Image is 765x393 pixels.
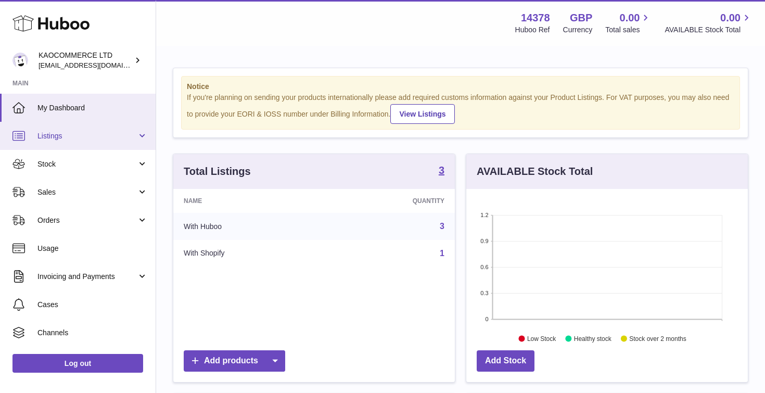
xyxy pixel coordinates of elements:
[37,244,148,253] span: Usage
[37,187,137,197] span: Sales
[325,189,455,213] th: Quantity
[187,82,734,92] strong: Notice
[574,335,612,342] text: Healthy stock
[173,213,325,240] td: With Huboo
[390,104,454,124] a: View Listings
[515,25,550,35] div: Huboo Ref
[37,300,148,310] span: Cases
[605,25,652,35] span: Total sales
[521,11,550,25] strong: 14378
[480,264,488,270] text: 0.6
[480,212,488,218] text: 1.2
[173,189,325,213] th: Name
[440,249,444,258] a: 1
[665,25,753,35] span: AVAILABLE Stock Total
[439,165,444,175] strong: 3
[37,159,137,169] span: Stock
[187,93,734,124] div: If you're planning on sending your products internationally please add required customs informati...
[37,272,137,282] span: Invoicing and Payments
[570,11,592,25] strong: GBP
[563,25,593,35] div: Currency
[480,238,488,244] text: 0.9
[37,103,148,113] span: My Dashboard
[184,164,251,179] h3: Total Listings
[665,11,753,35] a: 0.00 AVAILABLE Stock Total
[184,350,285,372] a: Add products
[629,335,686,342] text: Stock over 2 months
[485,316,488,322] text: 0
[12,354,143,373] a: Log out
[37,215,137,225] span: Orders
[477,350,534,372] a: Add Stock
[720,11,741,25] span: 0.00
[620,11,640,25] span: 0.00
[605,11,652,35] a: 0.00 Total sales
[37,328,148,338] span: Channels
[173,240,325,267] td: With Shopify
[39,50,132,70] div: KAOCOMMERCE LTD
[480,290,488,296] text: 0.3
[12,53,28,68] img: hello@lunera.co.uk
[527,335,556,342] text: Low Stock
[477,164,593,179] h3: AVAILABLE Stock Total
[439,165,444,178] a: 3
[440,222,444,231] a: 3
[37,131,137,141] span: Listings
[39,61,153,69] span: [EMAIL_ADDRESS][DOMAIN_NAME]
